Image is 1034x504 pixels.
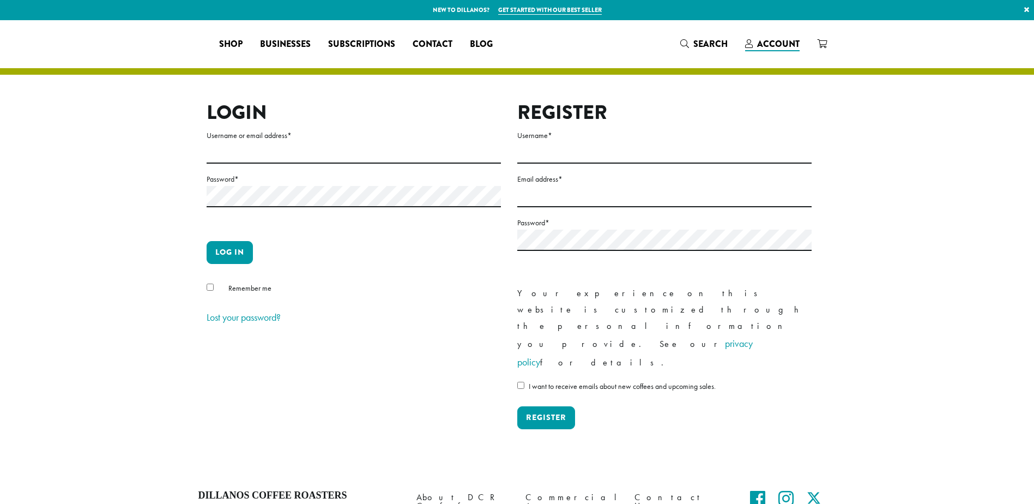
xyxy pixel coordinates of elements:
[757,38,800,50] span: Account
[498,5,602,15] a: Get started with our best seller
[672,35,736,53] a: Search
[517,172,812,186] label: Email address
[517,285,812,371] p: Your experience on this website is customized through the personal information you provide. See o...
[517,406,575,429] button: Register
[198,490,400,502] h4: Dillanos Coffee Roasters
[413,38,452,51] span: Contact
[517,129,812,142] label: Username
[328,38,395,51] span: Subscriptions
[529,381,716,391] span: I want to receive emails about new coffees and upcoming sales.
[207,241,253,264] button: Log in
[207,101,501,124] h2: Login
[228,283,271,293] span: Remember me
[207,172,501,186] label: Password
[210,35,251,53] a: Shop
[470,38,493,51] span: Blog
[260,38,311,51] span: Businesses
[207,311,281,323] a: Lost your password?
[207,129,501,142] label: Username or email address
[517,337,753,368] a: privacy policy
[693,38,728,50] span: Search
[219,38,243,51] span: Shop
[517,382,524,389] input: I want to receive emails about new coffees and upcoming sales.
[517,216,812,230] label: Password
[517,101,812,124] h2: Register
